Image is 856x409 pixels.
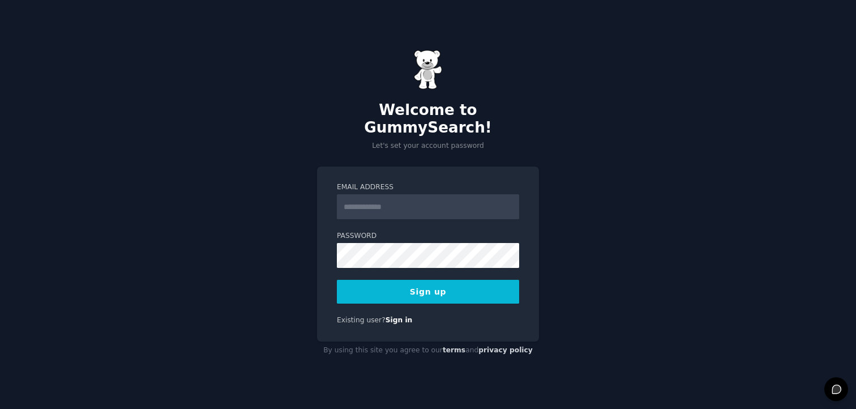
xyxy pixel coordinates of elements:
[317,141,539,151] p: Let's set your account password
[337,182,519,193] label: Email Address
[386,316,413,324] a: Sign in
[443,346,465,354] a: terms
[337,316,386,324] span: Existing user?
[317,101,539,137] h2: Welcome to GummySearch!
[317,342,539,360] div: By using this site you agree to our and
[337,280,519,304] button: Sign up
[337,231,519,241] label: Password
[478,346,533,354] a: privacy policy
[414,50,442,90] img: Gummy Bear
